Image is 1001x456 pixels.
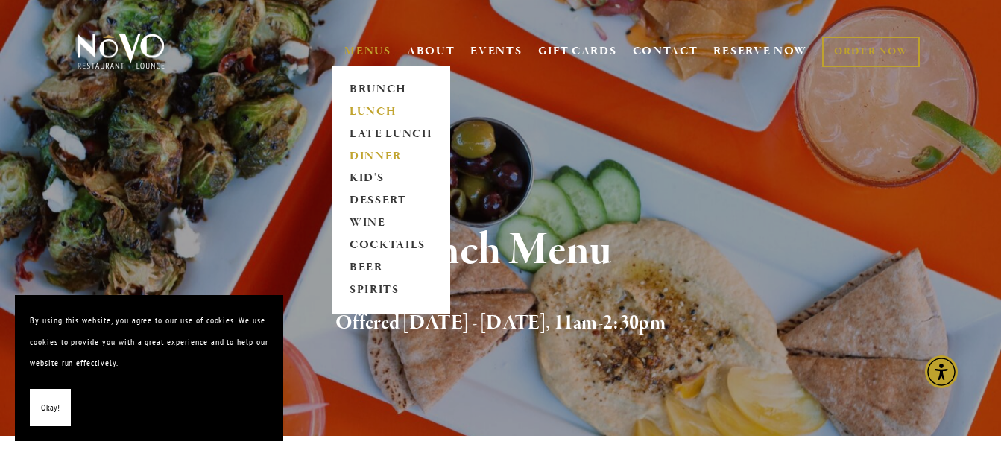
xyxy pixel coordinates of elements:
[15,295,283,441] section: Cookie banner
[344,78,438,101] a: BRUNCH
[344,235,438,257] a: COCKTAILS
[925,355,958,388] div: Accessibility Menu
[30,310,268,374] p: By using this website, you agree to our use of cookies. We use cookies to provide you with a grea...
[344,168,438,190] a: KID'S
[344,101,438,123] a: LUNCH
[100,227,900,275] h1: Lunch Menu
[30,389,71,427] button: Okay!
[470,44,522,59] a: EVENTS
[344,190,438,212] a: DESSERT
[344,123,438,145] a: LATE LUNCH
[75,33,168,70] img: Novo Restaurant &amp; Lounge
[822,37,920,67] a: ORDER NOW
[344,279,438,302] a: SPIRITS
[41,397,60,419] span: Okay!
[344,145,438,168] a: DINNER
[538,37,617,66] a: GIFT CARDS
[633,37,698,66] a: CONTACT
[407,44,455,59] a: ABOUT
[344,257,438,279] a: BEER
[344,212,438,235] a: WINE
[344,44,391,59] a: MENUS
[100,308,900,339] h2: Offered [DATE] - [DATE], 11am-2:30pm
[713,37,807,66] a: RESERVE NOW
